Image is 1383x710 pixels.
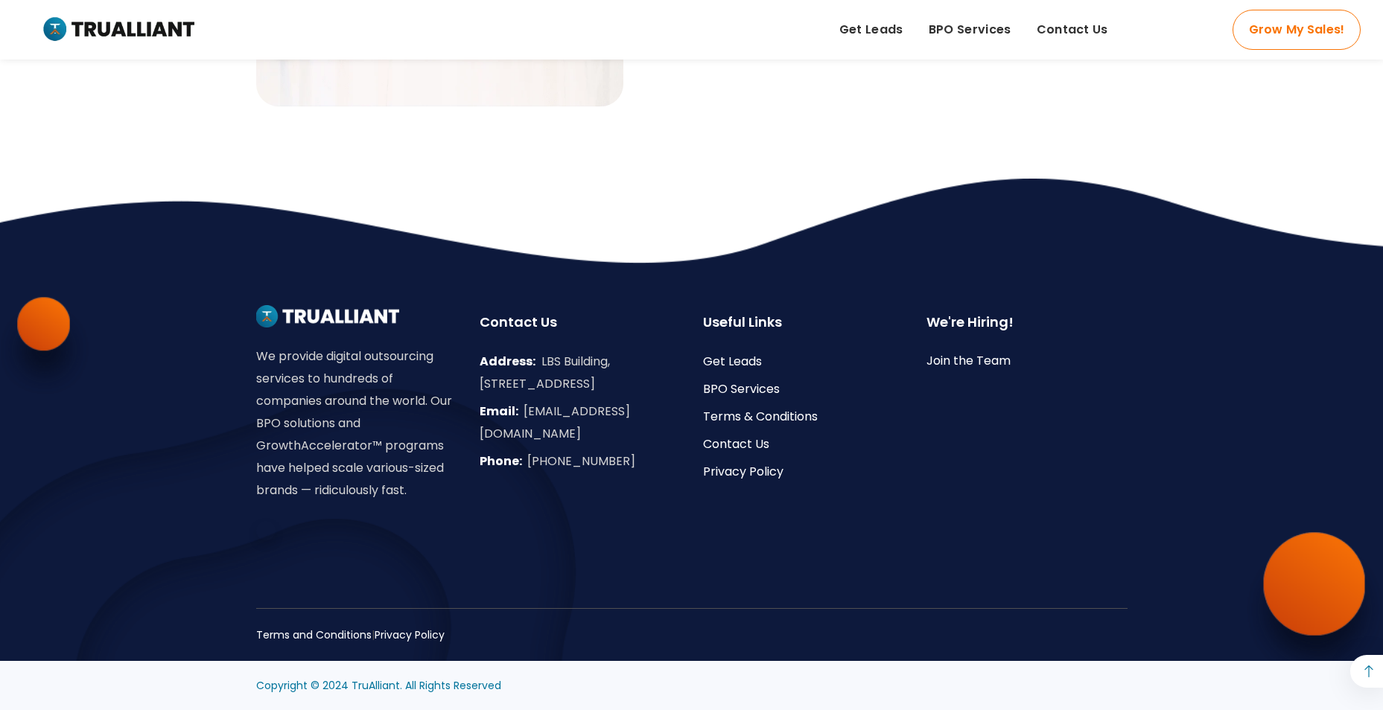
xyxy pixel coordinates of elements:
span: Contact Us [480,313,557,331]
a: Terms and Conditions [256,627,372,642]
a: Get Leads [703,353,762,370]
span: We provide digital outsourcing services to hundreds of companies around the world. Our BPO soluti... [256,348,452,499]
a: [PHONE_NUMBER] [527,452,635,470]
span: Useful Links [703,313,782,331]
span: Address: [480,353,535,370]
a: Join the Team [926,352,1011,369]
span: Contact Us [1037,19,1108,41]
a: Terms & Conditions [703,408,818,425]
a: Facebook [256,521,276,540]
span: Get Leads [839,19,903,41]
a: Privacy Policy [375,627,445,642]
span: LBS Building, [STREET_ADDRESS] [480,353,610,392]
p: Copyright © 2024 TruAlliant. All Rights Reserved [256,676,1128,695]
a: BPO Services [703,380,780,397]
div: | [256,624,681,646]
a: Contact Us [703,435,769,452]
a: [EMAIL_ADDRESS][DOMAIN_NAME] [480,403,630,442]
a: Privacy Policy [703,463,783,480]
span: Phone: [480,452,522,470]
span: We're Hiring! [926,313,1014,331]
span: Email: [480,403,518,420]
a: Grow My Sales! [1233,10,1361,50]
span: BPO Services [929,19,1011,41]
